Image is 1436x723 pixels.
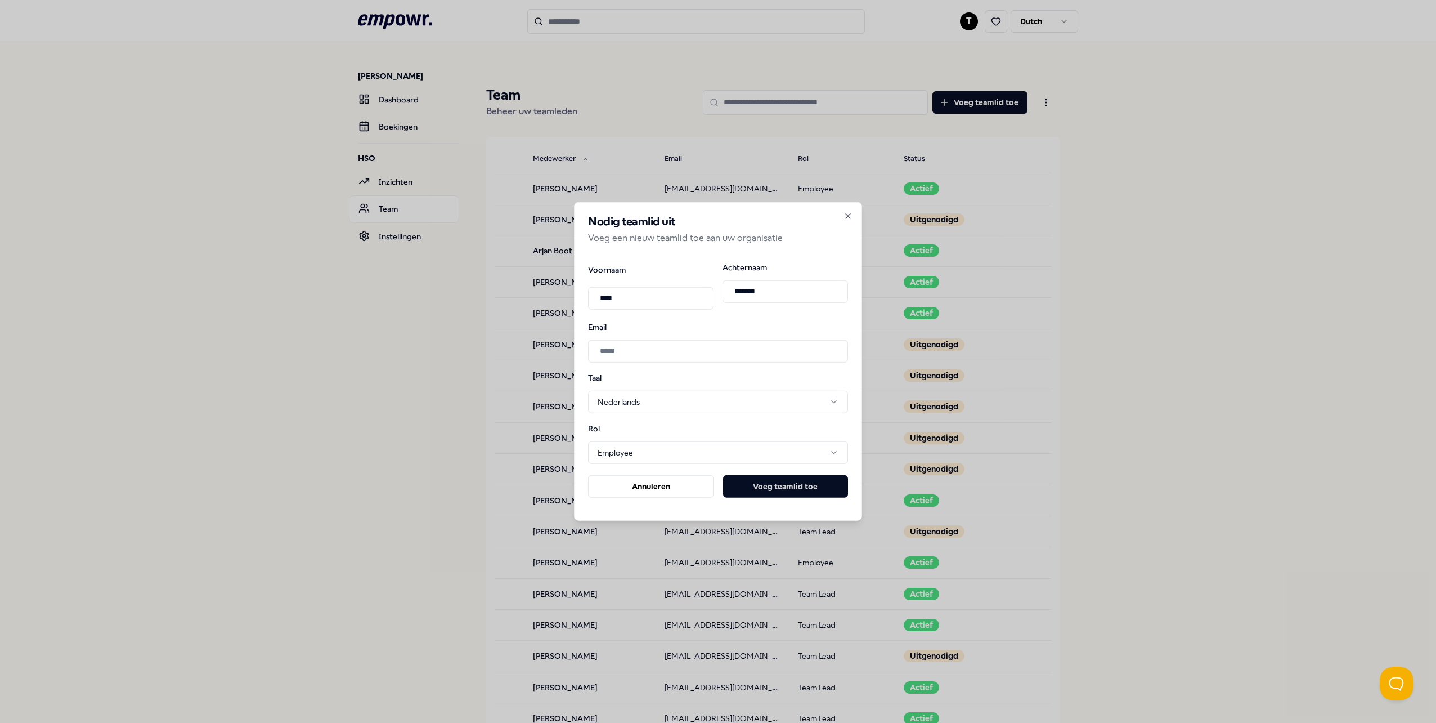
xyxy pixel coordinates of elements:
h2: Nodig teamlid uit [588,216,848,227]
label: Achternaam [723,263,848,271]
button: Voeg teamlid toe [723,475,848,498]
label: Rol [588,425,647,432]
label: Voornaam [588,265,713,273]
p: Voeg een nieuw teamlid toe aan uw organisatie [588,231,848,246]
button: Annuleren [588,475,714,498]
label: Email [588,323,848,331]
label: Taal [588,373,647,381]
